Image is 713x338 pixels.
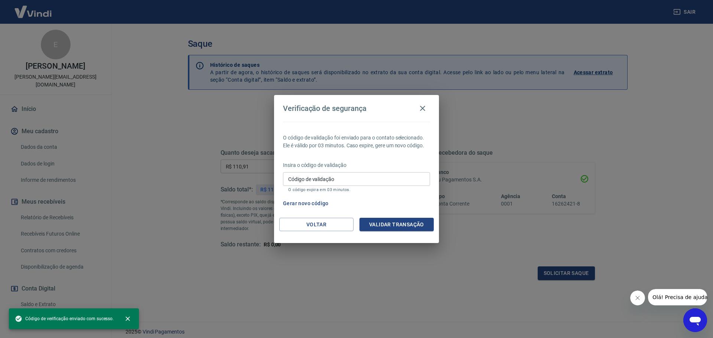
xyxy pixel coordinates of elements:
[283,104,367,113] h4: Verificação de segurança
[288,187,425,192] p: O código expira em 03 minutos.
[283,134,430,150] p: O código de validação foi enviado para o contato selecionado. Ele é válido por 03 minutos. Caso e...
[15,315,114,322] span: Código de verificação enviado com sucesso.
[648,289,707,305] iframe: Message from company
[279,218,354,232] button: Voltar
[683,308,707,332] iframe: Button to launch messaging window
[280,197,332,210] button: Gerar novo código
[4,5,62,11] span: Olá! Precisa de ajuda?
[359,218,434,232] button: Validar transação
[120,311,136,327] button: close
[283,161,430,169] p: Insira o código de validação
[630,291,645,305] iframe: Close message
